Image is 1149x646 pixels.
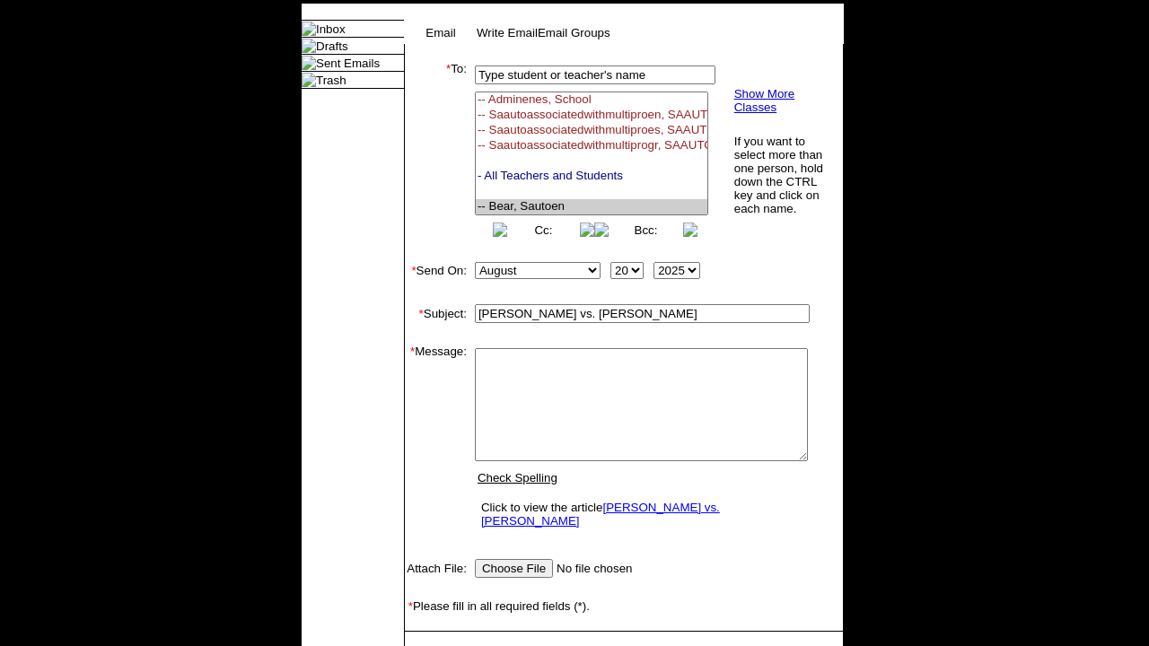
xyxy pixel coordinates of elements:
[405,240,423,258] img: spacer.gif
[467,568,468,569] img: spacer.gif
[683,223,697,237] img: button_right.png
[493,223,507,237] img: button_left.png
[478,471,557,484] a: Check Spelling
[476,199,707,214] option: -- Bear, Sautoen
[476,138,707,153] option: -- Saautoassociatedwithmultiprogr, SAAUTOASSOCIATEDWITHMULTIPROGRAMCLA
[405,613,423,631] img: spacer.gif
[302,22,316,36] img: folder_icon.gif
[302,39,316,53] img: folder_icon.gif
[538,26,610,39] a: Email Groups
[405,599,843,613] td: Please fill in all required fields (*).
[405,581,423,599] img: spacer.gif
[405,555,467,581] td: Attach File:
[405,301,467,327] td: Subject:
[425,26,455,39] a: Email
[316,74,346,87] a: Trash
[580,223,594,237] img: button_right.png
[467,270,468,271] img: spacer.gif
[733,134,829,216] td: If you want to select more than one person, hold down the CTRL key and click on each name.
[405,283,423,301] img: spacer.gif
[316,22,346,36] a: Inbox
[467,313,468,314] img: spacer.gif
[316,39,348,53] a: Drafts
[467,147,471,156] img: spacer.gif
[467,441,468,441] img: spacer.gif
[405,62,467,240] td: To:
[405,631,406,632] img: spacer.gif
[302,73,316,87] img: folder_icon.gif
[405,258,467,283] td: Send On:
[405,327,423,345] img: spacer.gif
[405,345,467,537] td: Message:
[534,223,552,237] a: Cc:
[476,123,707,138] option: -- Saautoassociatedwithmultiproes, SAAUTOASSOCIATEDWITHMULTIPROGRAMES
[635,223,658,237] a: Bcc:
[405,537,423,555] img: spacer.gif
[476,169,707,184] option: - All Teachers and Students
[477,496,806,532] td: Click to view the article
[476,92,707,108] option: -- Adminenes, School
[734,87,794,114] a: Show More Classes
[405,632,418,645] img: spacer.gif
[594,223,609,237] img: button_left.png
[476,108,707,123] option: -- Saautoassociatedwithmultiproen, SAAUTOASSOCIATEDWITHMULTIPROGRAMEN
[481,501,720,528] a: [PERSON_NAME] vs. [PERSON_NAME]
[316,57,380,70] a: Sent Emails
[477,26,538,39] a: Write Email
[302,56,316,70] img: folder_icon.gif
